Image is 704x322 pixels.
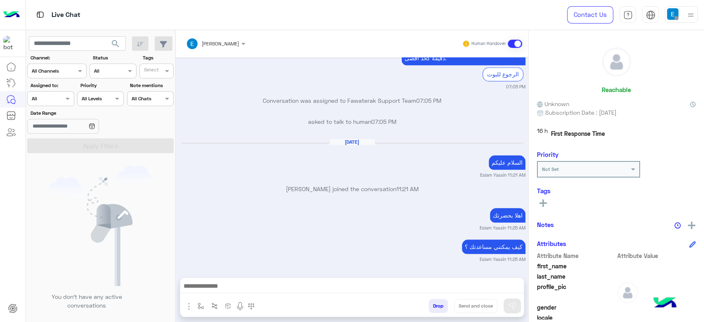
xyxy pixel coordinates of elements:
img: 171468393613305 [3,36,18,51]
img: defaultAdmin.png [603,48,631,76]
h6: [DATE] [330,139,375,145]
label: Date Range [31,109,123,117]
label: Status [93,54,135,62]
label: Channel: [31,54,86,62]
a: Contact Us [567,6,613,24]
span: null [617,303,696,312]
span: [PERSON_NAME] [202,40,239,47]
span: locale [537,313,616,322]
span: Attribute Name [537,251,616,260]
span: null [617,313,696,322]
button: Drop [429,299,448,313]
img: select flow [198,303,204,309]
span: Subscription Date : [DATE] [545,108,617,117]
img: hulul-logo.png [650,289,679,318]
img: add [688,222,695,229]
a: tab [619,6,636,24]
span: 07:05 PM [371,118,396,125]
h6: Notes [537,221,554,228]
h6: Reachable [602,86,631,93]
button: Trigger scenario [208,299,221,313]
span: search [111,39,120,49]
span: first_name [537,262,616,270]
span: profile_pic [537,282,616,301]
label: Assigned to: [31,82,73,89]
img: send voice note [235,301,245,311]
img: userImage [667,8,678,20]
h6: Tags [537,187,696,194]
button: create order [221,299,235,313]
p: 1/10/2025, 11:21 AM [489,155,525,170]
img: tab [646,10,655,20]
small: Eslam Yassin 11:25 AM [480,225,525,231]
img: Logo [3,6,20,24]
p: Live Chat [52,9,80,21]
h6: Attributes [537,240,566,247]
div: Select [143,66,159,76]
span: gender [537,303,616,312]
p: Conversation was assigned to Fawaterak Support Team [179,96,525,105]
button: Apply Filters [27,138,174,153]
span: 16 h [537,126,548,141]
img: send message [508,302,516,310]
label: Note mentions [130,82,172,89]
p: asked to talk to human [179,117,525,126]
img: profile [685,10,696,20]
span: First Response Time [551,129,605,138]
p: 1/10/2025, 11:25 AM [462,239,525,254]
label: Tags [143,54,173,62]
h6: Priority [537,151,558,158]
div: الرجوع للبوت [483,67,523,81]
span: Unknown [537,99,569,108]
small: Eslam Yassin 11:21 AM [480,172,525,178]
button: search [106,36,126,54]
img: empty users [49,166,153,286]
button: select flow [194,299,208,313]
img: create order [225,303,231,309]
small: 07:05 PM [506,83,525,90]
span: 07:05 PM [416,97,441,104]
img: notes [674,222,681,229]
img: send attachment [184,301,194,311]
p: [PERSON_NAME] joined the conversation [179,185,525,193]
img: make a call [248,303,254,310]
img: defaultAdmin.png [617,282,638,303]
img: Trigger scenario [211,303,218,309]
label: Priority [80,82,123,89]
span: Attribute Value [617,251,696,260]
button: Send and close [454,299,497,313]
span: last_name [537,272,616,281]
small: Eslam Yassin 11:25 AM [480,256,525,263]
img: tab [623,10,633,20]
span: 11:21 AM [396,185,419,192]
p: You don’t have any active conversations [45,292,128,310]
img: tab [35,9,45,20]
small: Human Handover [471,40,506,47]
p: 1/10/2025, 11:25 AM [490,208,525,223]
